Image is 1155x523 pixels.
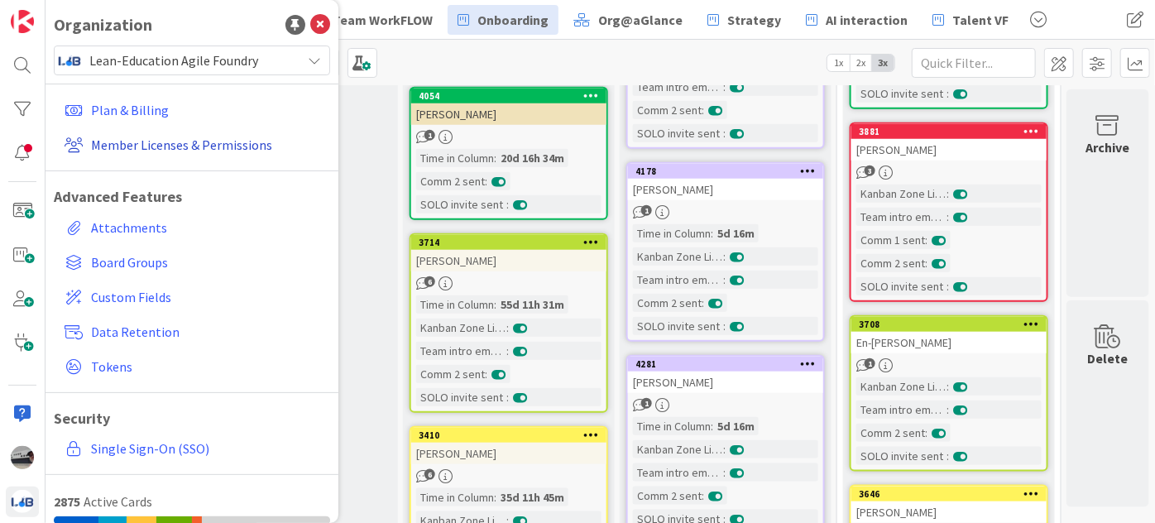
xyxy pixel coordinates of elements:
div: Comm 2 sent [633,294,702,312]
span: Strategy [727,10,781,30]
span: : [723,124,726,142]
a: New Team WorkFLOW [274,5,443,35]
div: 3714[PERSON_NAME] [411,235,606,271]
span: : [506,388,509,406]
div: 3646 [851,487,1047,501]
span: 2875 [54,493,80,510]
a: 4178[PERSON_NAME]Time in Column:5d 16mKanban Zone Licensed:Team intro email sent:Comm 2 sent:SOLO... [626,162,825,342]
span: : [711,417,713,435]
span: : [711,224,713,242]
span: Org@aGlance [598,10,683,30]
div: Comm 1 sent [856,231,925,249]
h1: Advanced Features [54,188,330,206]
span: 3x [872,55,894,71]
div: [PERSON_NAME] [851,139,1047,161]
span: : [947,447,949,465]
div: 4281 [628,357,823,372]
a: 3714[PERSON_NAME]Time in Column:55d 11h 31mKanban Zone Licensed:Team intro email sent:Comm 2 sent... [410,233,608,413]
div: Time in Column [416,149,494,167]
div: Kanban Zone Licensed [633,440,723,458]
span: : [947,377,949,396]
div: 35d 11h 45m [496,488,568,506]
div: Time in Column [633,224,711,242]
div: Delete [1088,348,1129,368]
div: Comm 2 sent [856,424,925,442]
span: : [947,277,949,295]
span: : [506,319,509,337]
div: 3881[PERSON_NAME] [851,124,1047,161]
div: 3881 [851,124,1047,139]
div: 3708 [859,319,1047,330]
div: Kanban Zone Licensed [856,185,947,203]
div: [PERSON_NAME] [628,179,823,200]
div: Kanban Zone Licensed [856,377,947,396]
span: : [723,78,726,96]
a: Data Retention [58,317,330,347]
span: Board Groups [91,252,323,272]
a: Talent VF [923,5,1018,35]
img: avatar [58,49,81,72]
div: 4178 [635,166,823,177]
a: Org@aGlance [563,5,693,35]
div: 4178[PERSON_NAME] [628,164,823,200]
input: Quick Filter... [912,48,1036,78]
div: 3410 [419,429,606,441]
span: 6 [424,469,435,480]
div: 5d 16m [713,417,759,435]
a: Strategy [697,5,791,35]
a: 4054[PERSON_NAME]Time in Column:20d 16h 34mComm 2 sent:SOLO invite sent: [410,87,608,220]
div: Comm 2 sent [633,487,702,505]
span: New Team WorkFLOW [304,10,433,30]
a: 3708En-[PERSON_NAME]Kanban Zone Licensed:Team intro email sent:Comm 2 sent:SOLO invite sent: [850,315,1048,472]
div: 3646[PERSON_NAME] [851,487,1047,523]
div: Team intro email sent [633,463,723,482]
span: : [702,487,704,505]
span: 3 [865,166,875,176]
div: [PERSON_NAME] [411,443,606,464]
span: 1 [424,130,435,141]
div: Active Cards [54,492,330,511]
div: Time in Column [633,417,711,435]
a: Member Licenses & Permissions [58,130,330,160]
span: 1x [827,55,850,71]
div: SOLO invite sent [856,447,947,465]
div: SOLO invite sent [856,84,947,103]
span: Tokens [91,357,323,377]
div: Team intro email sent [856,208,947,226]
a: AI interaction [796,5,918,35]
span: : [947,84,949,103]
span: : [702,294,704,312]
div: 4054 [411,89,606,103]
a: Onboarding [448,5,558,35]
div: SOLO invite sent [416,195,506,214]
div: 20d 16h 34m [496,149,568,167]
a: Tokens [58,352,330,381]
div: SOLO invite sent [416,388,506,406]
span: : [494,149,496,167]
div: SOLO invite sent [856,277,947,295]
span: Lean-Education Agile Foundry [89,49,293,72]
div: 3410[PERSON_NAME] [411,428,606,464]
div: SOLO invite sent [633,317,723,335]
span: 1 [641,398,652,409]
a: Custom Fields [58,282,330,312]
span: : [702,101,704,119]
span: : [723,247,726,266]
div: 4178 [628,164,823,179]
div: [PERSON_NAME] [628,372,823,393]
div: 3708En-[PERSON_NAME] [851,317,1047,353]
div: 4054 [419,90,606,102]
div: Kanban Zone Licensed [633,247,723,266]
span: : [723,317,726,335]
span: : [506,195,509,214]
div: 4054[PERSON_NAME] [411,89,606,125]
div: 3714 [411,235,606,250]
span: : [947,185,949,203]
div: 4281 [635,358,823,370]
div: Team intro email sent [633,271,723,289]
div: 3881 [859,126,1047,137]
div: Comm 2 sent [856,254,925,272]
h1: Security [54,410,330,428]
div: Archive [1086,137,1130,157]
div: En-[PERSON_NAME] [851,332,1047,353]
